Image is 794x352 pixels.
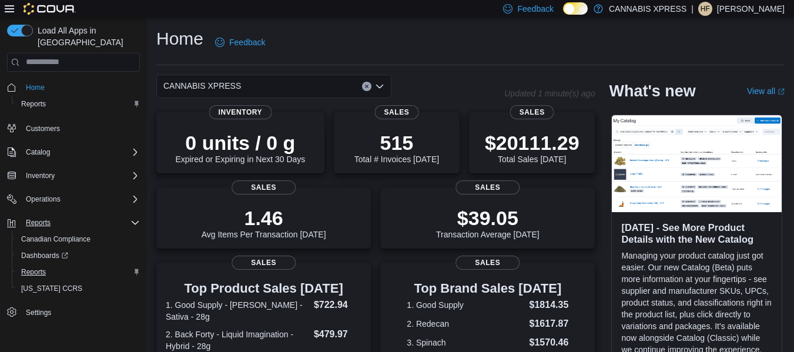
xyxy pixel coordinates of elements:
[21,80,140,95] span: Home
[609,2,686,16] p: CANNABIS XPRESS
[485,131,579,164] div: Total Sales [DATE]
[375,82,384,91] button: Open list of options
[210,31,270,54] a: Feedback
[455,180,520,195] span: Sales
[517,3,553,15] span: Feedback
[563,2,588,15] input: Dark Mode
[26,308,51,317] span: Settings
[232,180,296,195] span: Sales
[26,218,51,227] span: Reports
[21,267,46,277] span: Reports
[530,317,569,331] dd: $1617.87
[166,281,361,296] h3: Top Product Sales [DATE]
[202,206,326,239] div: Avg Items Per Transaction [DATE]
[314,327,361,341] dd: $479.97
[16,232,95,246] a: Canadian Compliance
[21,122,65,136] a: Customers
[21,99,46,109] span: Reports
[16,265,51,279] a: Reports
[209,105,272,119] span: Inventory
[407,318,524,330] dt: 2. Redecan
[21,216,140,230] span: Reports
[701,2,710,16] span: HF
[21,169,140,183] span: Inventory
[229,36,265,48] span: Feedback
[21,81,49,95] a: Home
[16,232,140,246] span: Canadian Compliance
[2,119,145,136] button: Customers
[354,131,439,155] p: 515
[16,249,73,263] a: Dashboards
[16,97,140,111] span: Reports
[747,86,785,96] a: View allExternal link
[16,249,140,263] span: Dashboards
[314,298,361,312] dd: $722.94
[21,234,91,244] span: Canadian Compliance
[12,231,145,247] button: Canadian Compliance
[2,191,145,207] button: Operations
[436,206,540,239] div: Transaction Average [DATE]
[21,284,82,293] span: [US_STATE] CCRS
[21,251,68,260] span: Dashboards
[21,169,59,183] button: Inventory
[455,256,520,270] span: Sales
[12,247,145,264] a: Dashboards
[12,280,145,297] button: [US_STATE] CCRS
[504,89,595,98] p: Updated 1 minute(s) ago
[2,214,145,231] button: Reports
[26,147,50,157] span: Catalog
[232,256,296,270] span: Sales
[163,79,241,93] span: CANNABIS XPRESS
[16,281,140,296] span: Washington CCRS
[609,82,695,100] h2: What's new
[717,2,785,16] p: [PERSON_NAME]
[407,299,524,311] dt: 1. Good Supply
[21,305,140,320] span: Settings
[12,96,145,112] button: Reports
[16,281,87,296] a: [US_STATE] CCRS
[778,88,785,95] svg: External link
[436,206,540,230] p: $39.05
[2,144,145,160] button: Catalog
[21,306,56,320] a: Settings
[26,195,61,204] span: Operations
[407,337,524,348] dt: 3. Spinach
[156,27,203,51] h1: Home
[12,264,145,280] button: Reports
[7,74,140,351] nav: Complex example
[530,336,569,350] dd: $1570.46
[374,105,418,119] span: Sales
[698,2,712,16] div: Hayden Flannigan
[2,304,145,321] button: Settings
[26,171,55,180] span: Inventory
[21,145,140,159] span: Catalog
[530,298,569,312] dd: $1814.35
[2,167,145,184] button: Inventory
[485,131,579,155] p: $20111.29
[21,120,140,135] span: Customers
[691,2,694,16] p: |
[16,97,51,111] a: Reports
[621,222,772,245] h3: [DATE] - See More Product Details with the New Catalog
[202,206,326,230] p: 1.46
[16,265,140,279] span: Reports
[362,82,371,91] button: Clear input
[166,299,309,323] dt: 1. Good Supply - [PERSON_NAME] - Sativa - 28g
[407,281,568,296] h3: Top Brand Sales [DATE]
[354,131,439,164] div: Total # Invoices [DATE]
[175,131,305,155] p: 0 units / 0 g
[21,192,140,206] span: Operations
[510,105,554,119] span: Sales
[2,79,145,96] button: Home
[26,124,60,133] span: Customers
[21,145,55,159] button: Catalog
[166,328,309,352] dt: 2. Back Forty - Liquid Imagination - Hybrid - 28g
[21,192,65,206] button: Operations
[175,131,305,164] div: Expired or Expiring in Next 30 Days
[33,25,140,48] span: Load All Apps in [GEOGRAPHIC_DATA]
[21,216,55,230] button: Reports
[24,3,76,15] img: Cova
[26,83,45,92] span: Home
